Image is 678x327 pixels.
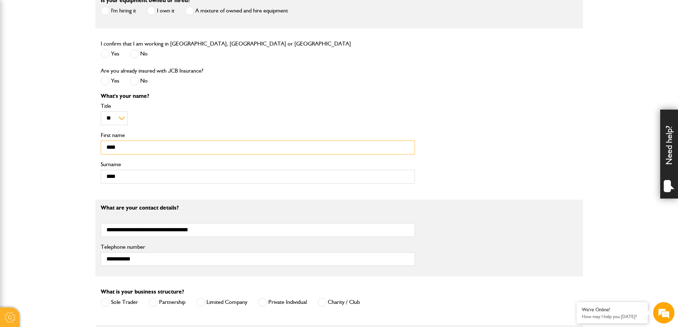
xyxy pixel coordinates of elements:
div: Minimize live chat window [117,4,134,21]
label: What is your business structure? [101,289,184,295]
img: d_20077148190_company_1631870298795_20077148190 [12,39,30,49]
input: Enter your last name [9,66,130,81]
label: Are you already insured with JCB Insurance? [101,68,203,74]
textarea: Type your message and hit 'Enter' [9,129,130,213]
label: Yes [101,49,119,58]
label: Charity / Club [317,298,360,307]
label: I own it [147,6,174,15]
input: Enter your email address [9,87,130,102]
label: No [130,49,148,58]
div: Need help? [660,110,678,199]
label: Title [101,103,415,109]
label: A mixture of owned and hire equipment [185,6,288,15]
label: Sole Trader [101,298,138,307]
label: No [130,77,148,85]
label: Limited Company [196,298,247,307]
label: Yes [101,77,119,85]
label: Partnership [149,298,185,307]
div: Chat with us now [37,40,120,49]
em: Start Chat [97,219,129,229]
label: Private Individual [258,298,307,307]
p: What's your name? [101,93,415,99]
label: Surname [101,162,415,167]
div: We're Online! [582,307,642,313]
label: I confirm that I am working in [GEOGRAPHIC_DATA], [GEOGRAPHIC_DATA] or [GEOGRAPHIC_DATA] [101,41,351,47]
label: I'm hiring it [101,6,136,15]
p: What are your contact details? [101,205,415,211]
p: How may I help you today? [582,314,642,319]
input: Enter your phone number [9,108,130,123]
label: Telephone number [101,244,415,250]
label: First name [101,132,415,138]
